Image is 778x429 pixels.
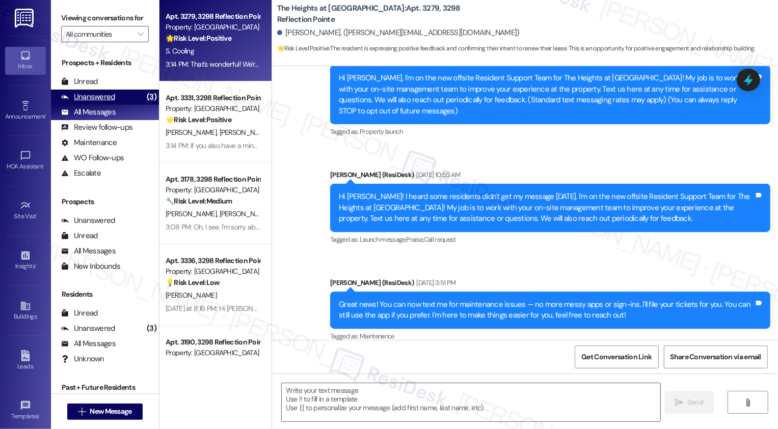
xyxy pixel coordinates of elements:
[61,107,116,118] div: All Messages
[575,346,658,368] button: Get Conversation Link
[414,277,456,288] div: [DATE] 3:51 PM
[581,352,652,362] span: Get Conversation Link
[219,209,270,218] span: [PERSON_NAME]
[360,127,403,136] span: Property launch
[61,122,132,133] div: Review follow-ups
[166,128,220,137] span: [PERSON_NAME]
[166,103,260,114] div: Property: [GEOGRAPHIC_DATA] at [GEOGRAPHIC_DATA]
[166,34,231,43] strong: 🌟 Risk Level: Positive
[51,382,159,393] div: Past + Future Residents
[166,22,260,33] div: Property: [GEOGRAPHIC_DATA] at [GEOGRAPHIC_DATA]
[166,209,220,218] span: [PERSON_NAME]
[61,153,124,163] div: WO Follow-ups
[144,321,159,336] div: (3)
[61,231,98,241] div: Unread
[166,115,231,124] strong: 🌟 Risk Level: Positive
[5,397,46,424] a: Templates •
[330,277,770,292] div: [PERSON_NAME] (ResiDesk)
[67,404,143,420] button: New Message
[61,308,98,319] div: Unread
[61,354,104,364] div: Unknown
[330,169,770,184] div: [PERSON_NAME] (ResiDesk)
[339,191,754,224] div: Hi [PERSON_NAME]! I heard some residents didn't get my message [DATE]. I'm on the new offsite Res...
[5,297,46,325] a: Buildings
[61,246,116,256] div: All Messages
[277,27,520,38] div: [PERSON_NAME]. ([PERSON_NAME][EMAIL_ADDRESS][DOMAIN_NAME])
[676,398,683,407] i: 
[277,3,481,25] b: The Heights at [GEOGRAPHIC_DATA]: Apt. 3279, 3298 Reflection Pointe
[166,255,260,266] div: Apt. 3336, 3298 Reflection Pointe
[15,9,36,27] img: ResiDesk Logo
[406,235,423,244] span: Praise ,
[166,11,260,22] div: Apt. 3279, 3298 Reflection Pointe
[166,337,260,348] div: Apt. 3190, 3298 Reflection Pointe
[61,261,120,272] div: New Inbounds
[61,10,149,26] label: Viewing conversations for
[277,44,330,52] strong: 🌟 Risk Level: Positive
[138,30,143,38] i: 
[670,352,761,362] span: Share Conversation via email
[414,169,461,180] div: [DATE] 10:55 AM
[360,332,394,340] span: Maintenance
[5,147,46,175] a: HOA Assistant
[166,348,260,358] div: Property: [GEOGRAPHIC_DATA] at [GEOGRAPHIC_DATA]
[166,93,260,103] div: Apt. 3331, 3298 Reflection Pointe
[66,26,132,42] input: All communities
[61,137,117,148] div: Maintenance
[166,278,220,287] strong: 💡 Risk Level: Low
[360,235,406,244] span: Launch message ,
[61,323,115,334] div: Unanswered
[330,329,770,344] div: Tagged as:
[339,73,754,117] div: Hi [PERSON_NAME], I'm on the new offsite Resident Support Team for The Heights at [GEOGRAPHIC_DAT...
[61,92,115,102] div: Unanswered
[5,197,46,224] a: Site Visit •
[35,261,37,268] span: •
[166,174,260,185] div: Apt. 3178, 3298 Reflection Pointe
[90,406,131,417] span: New Message
[219,128,270,137] span: [PERSON_NAME]
[339,299,754,321] div: Great news! You can now text me for maintenance issues — no more messy apps or sign-ins. I'll fil...
[5,47,46,74] a: Inbox
[166,222,568,232] div: 3:08 PM: Oh, I see. I'm sorry about that. I'll submit a request so our team can take a look. Do w...
[166,185,260,195] div: Property: [GEOGRAPHIC_DATA] at [GEOGRAPHIC_DATA]
[61,215,115,226] div: Unanswered
[330,232,770,247] div: Tagged as:
[51,58,159,68] div: Prospects + Residents
[61,76,98,87] div: Unread
[744,398,752,407] i: 
[277,43,756,54] span: : The resident is expressing positive feedback and confirming their intent to renew their lease. ...
[664,346,768,368] button: Share Conversation via email
[424,235,456,244] span: Call request
[78,408,86,416] i: 
[144,89,159,105] div: (3)
[39,411,41,418] span: •
[45,111,47,119] span: •
[166,196,232,206] strong: 🔧 Risk Level: Medium
[687,397,703,408] span: Send
[166,46,194,55] span: S. Cooling
[5,247,46,274] a: Insights •
[51,196,159,207] div: Prospects
[665,391,714,414] button: Send
[61,168,101,179] div: Escalate
[5,347,46,375] a: Leads
[37,211,38,218] span: •
[61,338,116,349] div: All Messages
[166,291,217,300] span: [PERSON_NAME]
[330,124,770,139] div: Tagged as:
[51,289,159,300] div: Residents
[166,266,260,277] div: Property: [GEOGRAPHIC_DATA] at [GEOGRAPHIC_DATA]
